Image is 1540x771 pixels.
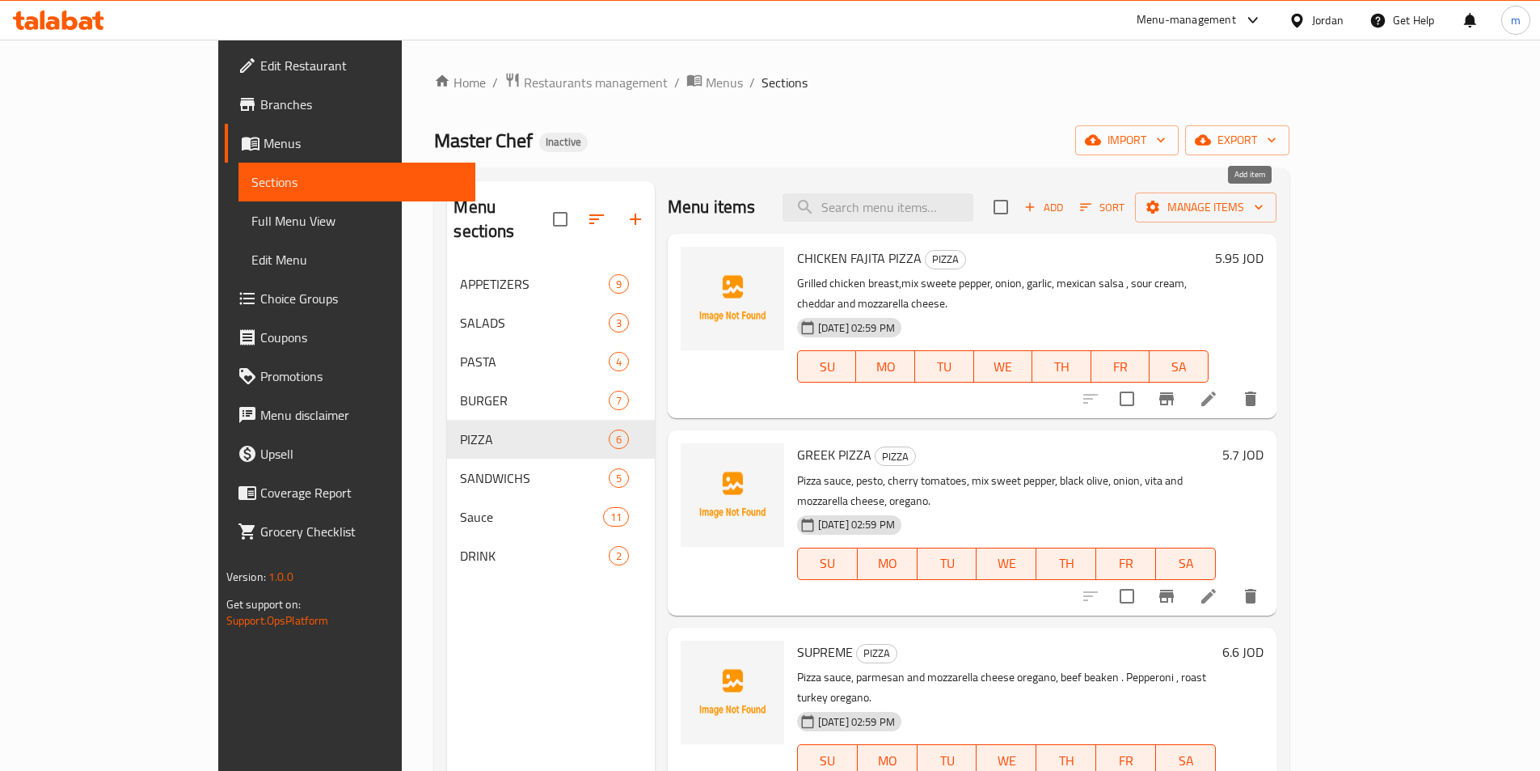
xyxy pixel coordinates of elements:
[460,468,608,488] span: SANDWICHS
[783,193,973,222] input: search
[260,95,462,114] span: Branches
[1162,552,1209,575] span: SA
[797,350,857,383] button: SU
[918,548,977,580] button: TU
[447,420,654,459] div: PIZZA6
[539,135,588,149] span: Inactive
[260,328,462,347] span: Coupons
[681,641,784,744] img: SUPREME
[922,355,968,379] span: TU
[1110,382,1144,416] span: Select to update
[674,73,680,92] li: /
[225,473,475,512] a: Coverage Report
[1147,379,1186,418] button: Branch-specific-item
[251,211,462,231] span: Full Menu View
[797,667,1216,708] p: Pizza sauce, parmesan and mozzarella cheese oregano, beef beaken . Pepperoni , roast turkey oregano.
[875,447,915,466] span: PIZZA
[1185,125,1289,155] button: export
[1043,552,1090,575] span: TH
[1022,198,1065,217] span: Add
[260,483,462,502] span: Coverage Report
[447,381,654,420] div: BURGER7
[260,405,462,425] span: Menu disclaimer
[1511,11,1521,29] span: m
[1039,355,1085,379] span: TH
[225,434,475,473] a: Upsell
[681,443,784,547] img: GREEK PIZZA
[260,366,462,386] span: Promotions
[447,498,654,536] div: Sauce11
[875,447,916,466] div: PIZZA
[609,274,629,294] div: items
[609,430,629,449] div: items
[1091,350,1150,383] button: FR
[974,350,1033,383] button: WE
[812,517,901,532] span: [DATE] 02:59 PM
[447,258,654,582] nav: Menu sections
[926,250,965,269] span: PIZZA
[1080,198,1124,217] span: Sort
[1036,548,1096,580] button: TH
[225,396,475,434] a: Menu disclaimer
[915,350,974,383] button: TU
[1075,125,1179,155] button: import
[925,250,966,269] div: PIZZA
[447,265,654,303] div: APPETIZERS9
[454,195,552,244] h2: Menu sections
[226,566,266,587] span: Version:
[225,318,475,357] a: Coupons
[251,250,462,269] span: Edit Menu
[609,391,629,410] div: items
[1147,577,1186,616] button: Branch-specific-item
[856,644,897,663] div: PIZZA
[447,303,654,342] div: SALADS3
[1103,552,1150,575] span: FR
[797,246,922,270] span: CHICKEN FAJITA PIZZA
[797,273,1209,314] p: Grilled chicken breast,mix sweete pepper, onion, garlic, mexican salsa , sour cream, cheddar and ...
[225,46,475,85] a: Edit Restaurant
[460,274,608,294] span: APPETIZERS
[260,289,462,308] span: Choice Groups
[238,201,475,240] a: Full Menu View
[460,391,608,410] span: BURGER
[1222,443,1264,466] h6: 5.7 JOD
[577,200,616,239] span: Sort sections
[812,320,901,336] span: [DATE] 02:59 PM
[610,393,628,409] span: 7
[268,566,293,587] span: 1.0.0
[668,195,756,219] h2: Menu items
[984,190,1018,224] span: Select section
[460,430,608,449] div: PIZZA
[225,124,475,163] a: Menus
[260,522,462,541] span: Grocery Checklist
[749,73,755,92] li: /
[977,548,1036,580] button: WE
[981,355,1027,379] span: WE
[610,432,628,447] span: 6
[681,247,784,350] img: CHICKEN FAJITA PIZZA
[609,468,629,488] div: items
[1076,195,1129,220] button: Sort
[706,73,743,92] span: Menus
[1110,579,1144,613] span: Select to update
[460,352,608,371] span: PASTA
[1231,577,1270,616] button: delete
[460,313,608,333] span: SALADS
[610,354,628,370] span: 4
[609,313,629,333] div: items
[1070,195,1135,220] span: Sort items
[225,512,475,551] a: Grocery Checklist
[804,355,850,379] span: SU
[856,350,915,383] button: MO
[857,644,897,663] span: PIZZA
[1096,548,1156,580] button: FR
[1231,379,1270,418] button: delete
[434,72,1289,93] nav: breadcrumb
[460,546,608,566] span: DRINK
[1148,197,1264,218] span: Manage items
[1312,11,1344,29] div: Jordan
[238,240,475,279] a: Edit Menu
[226,610,329,631] a: Support.OpsPlatform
